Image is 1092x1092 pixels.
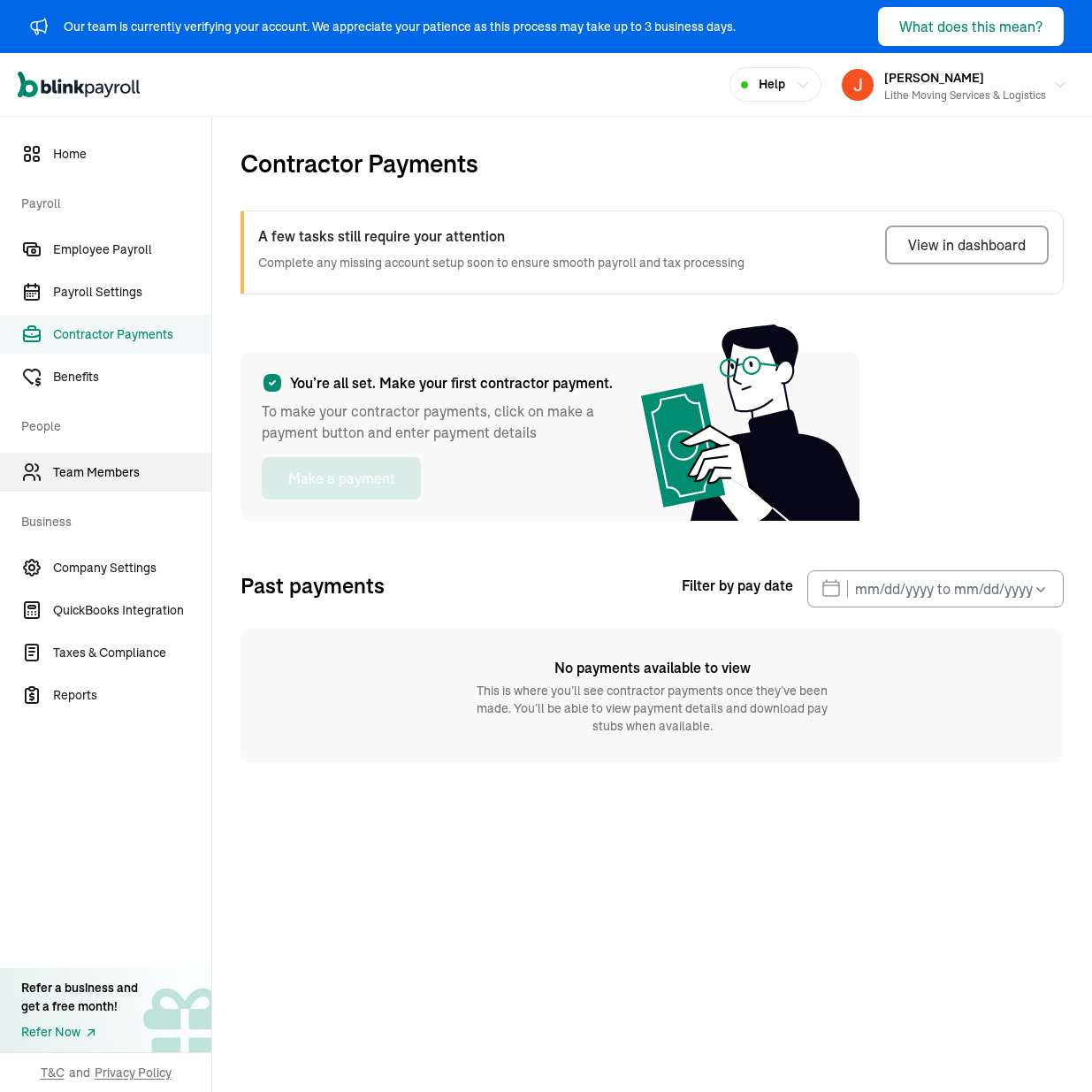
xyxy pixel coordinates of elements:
span: Reports [53,686,211,705]
div: What does this mean? [899,16,1042,37]
span: Filter by pay date [682,575,797,596]
span: Benefits [53,368,211,386]
span: This is where you’ll see contractor payments once they’ve been made. You’ll be able to view payme... [476,682,829,735]
span: To make your contractor payments, click on make a payment button and enter payment details [262,401,615,443]
span: You’re all set. Make your first contractor payment. [290,372,613,393]
span: Employee Payroll [53,241,211,259]
span: Home [53,145,211,164]
span: QuickBooks Integration [53,601,211,620]
span: No payments available to view [554,657,751,678]
button: What does this mean? [878,7,1064,46]
button: [PERSON_NAME]Lithe Moving Services & Logistics [835,63,1074,107]
div: Our team is currently verifying your account. We appreciate your patience as this process may tak... [64,18,736,36]
input: mm/dd/yyyy to mm/dd/yyyy [807,570,1064,607]
span: Payroll Settings [53,283,211,302]
div: View in dashboard [908,234,1026,256]
span: Contractor Payments [241,145,478,182]
iframe: Chat Widget [1004,1007,1092,1092]
h3: A few tasks still require your attention [258,225,745,247]
button: Help [729,67,821,102]
span: People [21,400,201,449]
span: Privacy Policy [95,1064,172,1081]
span: Company Settings [53,559,211,577]
span: [PERSON_NAME] [884,70,984,86]
span: Payroll [21,177,201,226]
div: Refer a business and get a free month! [21,979,138,1016]
span: Business [21,495,201,545]
span: Help [759,75,785,94]
div: Lithe Moving Services & Logistics [884,88,1046,103]
span: Taxes & Compliance [53,644,211,662]
button: Make a payment [262,457,421,500]
span: Past payments [241,569,385,601]
span: T&C [41,1064,65,1081]
span: Team Members [53,463,211,482]
span: Contractor Payments [53,325,211,344]
button: View in dashboard [885,225,1049,264]
a: Refer Now [21,1023,138,1042]
p: Complete any missing account setup soon to ensure smooth payroll and tax processing [258,254,745,272]
nav: Global [18,59,140,111]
